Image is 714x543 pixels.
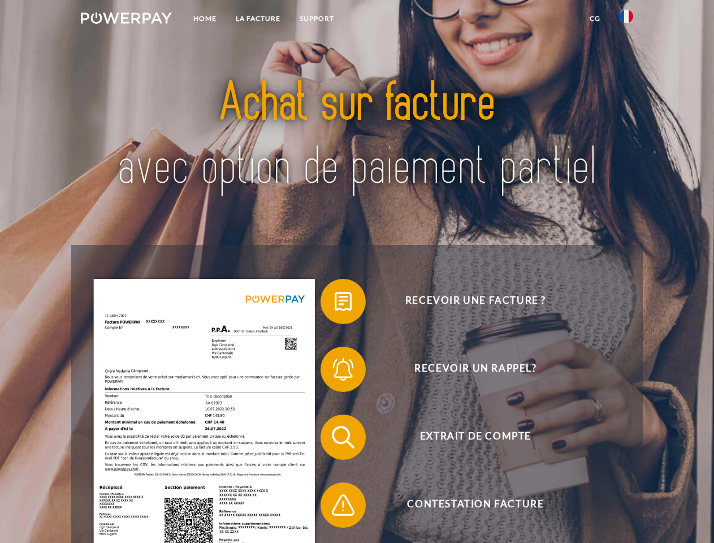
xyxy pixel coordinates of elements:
[81,12,172,24] img: logo-powerpay-white.svg
[337,347,614,392] span: Recevoir un rappel?
[321,482,615,528] button: Contestation Facture
[226,8,290,29] a: LA FACTURE
[337,415,614,460] span: Extrait de compte
[321,347,615,392] button: Recevoir un rappel?
[337,279,614,324] span: Recevoir une facture ?
[329,287,357,316] img: qb_bill.svg
[290,8,344,29] a: Support
[329,355,357,383] img: qb_bell.svg
[321,279,615,324] button: Recevoir une facture ?
[184,8,226,29] a: Home
[321,415,615,460] button: Extrait de compte
[337,482,614,528] span: Contestation Facture
[620,10,633,23] img: fr
[108,54,606,217] img: title-powerpay_fr.svg
[329,491,357,519] img: qb_warning.svg
[329,423,357,451] img: qb_search.svg
[580,8,610,29] a: CG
